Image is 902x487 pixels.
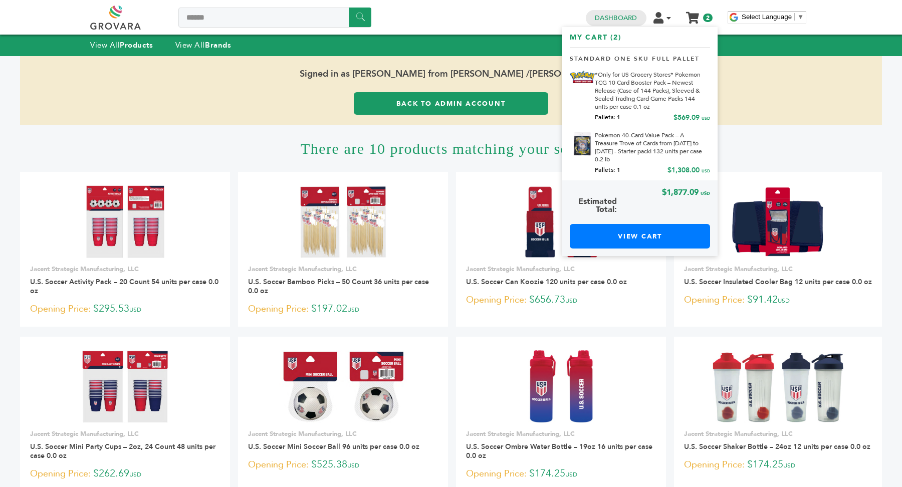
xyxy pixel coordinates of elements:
span: USD [129,306,141,314]
p: $91.42 [684,293,872,308]
a: Back to Admin Account [354,92,548,115]
a: U.S. Soccer Insulated Cooler Bag 12 units per case 0.0 oz [684,277,872,287]
p: $174.25 [466,466,656,481]
span: USD [347,306,359,314]
span: Pallets: 1 [595,166,620,174]
p: $295.53 [30,302,220,317]
a: U.S. Soccer Mini Soccer Ball 96 units per case 0.0 oz [248,442,419,451]
p: Jacent Strategic Manufacturing, LLC [30,265,220,274]
span: Opening Price: [30,302,91,316]
span: USD [565,297,577,305]
span: Opening Price: [466,293,527,307]
span: ▼ [797,13,804,21]
span: Opening Price: [248,458,309,471]
a: U.S. Soccer Can Koozie 120 units per case 0.0 oz [466,277,627,287]
p: $197.02 [248,302,438,317]
span: USD [783,461,795,469]
span: USD [129,470,141,478]
span: Opening Price: [684,458,745,471]
p: Jacent Strategic Manufacturing, LLC [466,429,656,438]
strong: Brands [205,40,231,50]
h5: My Cart (2) [570,32,710,48]
span: Signed in as [PERSON_NAME] from [PERSON_NAME] /[PERSON_NAME] [20,56,882,92]
p: Standard One Sku Full Pallet [570,48,710,63]
span: Opening Price: [30,467,91,480]
img: U.S. Soccer Bamboo Picks – 50 Count 36 units per case 0.0 oz [300,185,386,258]
span: Opening Price: [684,293,745,307]
p: Jacent Strategic Manufacturing, LLC [248,265,438,274]
a: View AllBrands [175,40,232,50]
p: $656.73 [466,293,656,308]
p: $525.38 [248,457,438,472]
span: $569.09 [673,113,700,122]
span: USD [347,461,359,469]
h1: There are 10 products matching your search. [20,125,882,172]
span: Opening Price: [248,302,309,316]
span: USD [702,116,710,121]
a: U.S. Soccer Bamboo Picks – 50 Count 36 units per case 0.0 oz [248,277,429,296]
span: USD [778,297,790,305]
span: Pallets: 1 [595,113,620,121]
p: Jacent Strategic Manufacturing, LLC [248,429,438,438]
img: U.S. Soccer Shaker Bottle – 24oz 12 units per case 0.0 oz [713,350,843,422]
span: USD [701,190,710,196]
p: $174.25 [684,457,872,472]
a: My Cart [687,9,699,20]
a: U.S. Soccer Shaker Bottle – 24oz 12 units per case 0.0 oz [684,442,870,451]
img: U.S. Soccer Mini Party Cups – 2oz, 24 Count 48 units per case 0.0 oz [82,350,168,422]
p: Jacent Strategic Manufacturing, LLC [30,429,220,438]
a: View Cart [570,224,710,249]
strong: Products [120,40,153,50]
span: 2 [703,14,713,22]
span: Estimated Total: [570,193,624,218]
img: U.S. Soccer Insulated Cooler Bag 12 units per case 0.0 oz [731,185,826,258]
a: U.S. Soccer Activity Pack – 20 Count 54 units per case 0.0 oz [30,277,218,296]
img: U.S. Soccer Ombre Water Bottle – 19oz 16 units per case 0.0 oz [528,350,594,422]
img: U.S. Soccer Activity Pack – 20 Count 54 units per case 0.0 oz [86,185,164,258]
span: USD [565,470,577,478]
p: Jacent Strategic Manufacturing, LLC [466,265,656,274]
a: Pokemon 40-Card Value Pack – A Treasure Trove of Cards from [DATE] to [DATE] - Starter pack! 132 ... [595,131,706,163]
span: ​ [794,13,795,21]
img: U.S. Soccer Can Koozie 120 units per case 0.0 oz [525,185,597,258]
span: Opening Price: [466,467,527,480]
span: Select Language [742,13,792,21]
span: USD [702,168,710,174]
img: U.S. Soccer Mini Soccer Ball 96 units per case 0.0 oz [279,350,406,422]
p: $262.69 [30,466,220,481]
a: *Only for US Grocery Stores* Pokemon TCG 10 Card Booster Pack – Newest Release (Case of 144 Packs... [595,71,706,111]
a: U.S. Soccer Mini Party Cups – 2oz, 24 Count 48 units per case 0.0 oz [30,442,215,460]
a: Dashboard [595,14,637,23]
span: $1,877.09 [662,187,699,198]
span: $1,308.00 [667,165,700,175]
a: U.S. Soccer Ombre Water Bottle – 19oz 16 units per case 0.0 oz [466,442,652,460]
input: Search a product or brand... [178,8,371,28]
a: View AllProducts [90,40,153,50]
a: Select Language​ [742,13,804,21]
p: Jacent Strategic Manufacturing, LLC [684,429,872,438]
p: Jacent Strategic Manufacturing, LLC [684,265,872,274]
